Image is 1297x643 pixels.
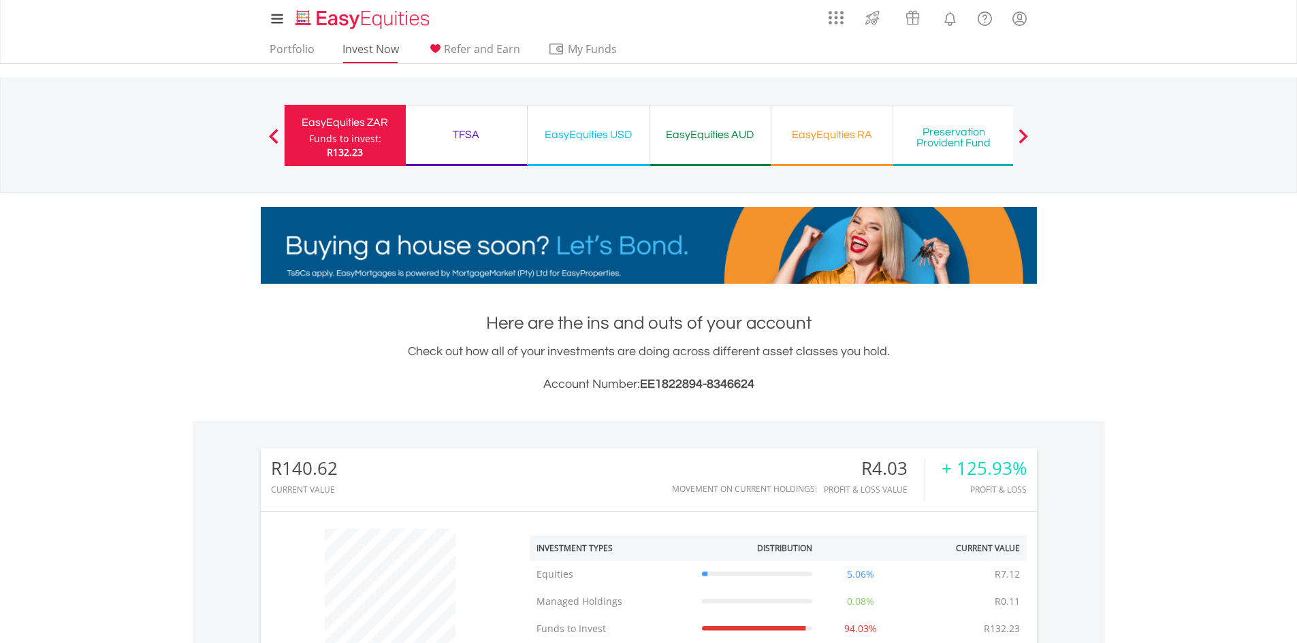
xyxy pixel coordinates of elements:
[530,588,695,615] td: Managed Holdings
[819,615,902,642] td: 94.03%
[261,311,1037,335] h1: Here are the ins and outs of your account
[261,207,1037,284] img: EasyMortage Promotion Banner
[901,7,924,29] img: vouchers-v2.svg
[893,3,933,29] a: Vouchers
[757,542,812,554] div: Distribution
[530,535,695,561] th: Investment Types
[309,132,381,146] div: Funds to invest:
[327,146,363,159] span: R132.23
[271,459,338,478] div: R140.62
[820,3,852,25] a: AppsGrid
[861,7,884,29] img: thrive-v2.svg
[337,42,404,63] a: Invest Now
[530,561,695,588] td: Equities
[942,485,1027,494] div: Profit & Loss
[672,484,817,493] div: Movement on Current Holdings:
[658,125,763,144] div: EasyEquities AUD
[640,378,754,391] span: EE1822894-8346624
[1010,135,1037,149] button: Next
[824,459,925,478] div: R4.03
[530,615,695,642] td: Funds to Invest
[290,3,435,31] a: Home page
[829,10,844,25] img: grid-menu-icon.svg
[780,125,884,144] div: EasyEquities RA
[293,113,398,132] div: EasyEquities ZAR
[988,588,1027,615] td: R0.11
[1002,3,1037,33] a: My Profile
[536,125,641,144] div: EasyEquities USD
[933,3,967,31] a: Notifications
[819,561,902,588] td: 5.06%
[819,588,902,615] td: 0.08%
[444,42,520,56] span: Refer and Earn
[261,375,1037,394] h3: Account Number:
[942,459,1027,478] div: + 125.93%
[902,535,1027,561] th: Current Value
[271,485,338,494] div: CURRENT VALUE
[414,125,519,144] div: TFSA
[824,485,925,494] div: Profit & Loss Value
[293,8,435,31] img: EasyEquities_Logo.png
[988,561,1027,588] td: R7.12
[967,3,1002,31] a: FAQ's and Support
[977,615,1027,642] td: R132.23
[901,127,1006,148] div: Preservation Provident Fund
[260,135,287,149] button: Previous
[548,40,637,58] span: My Funds
[264,42,320,63] a: Portfolio
[421,42,526,63] a: Refer and Earn
[261,342,1037,394] div: Check out how all of your investments are doing across different asset classes you hold.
